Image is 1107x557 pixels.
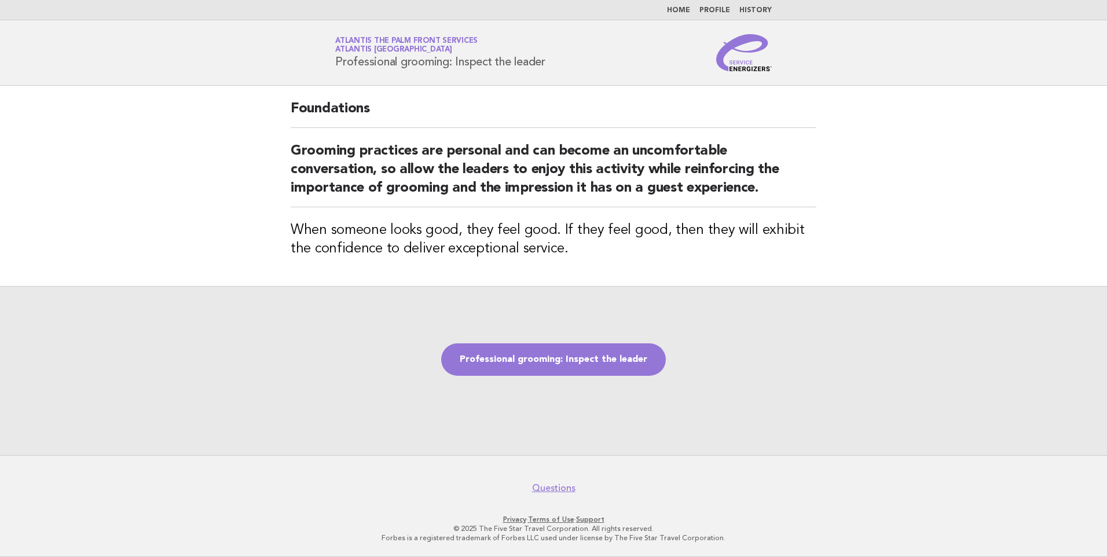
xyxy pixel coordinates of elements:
h2: Foundations [291,100,816,128]
h1: Professional grooming: Inspect the leader [335,38,545,68]
p: · · [199,515,908,524]
a: History [739,7,772,14]
a: Atlantis The Palm Front ServicesAtlantis [GEOGRAPHIC_DATA] [335,37,478,53]
span: Atlantis [GEOGRAPHIC_DATA] [335,46,452,54]
a: Home [667,7,690,14]
a: Questions [532,482,576,494]
img: Service Energizers [716,34,772,71]
p: © 2025 The Five Star Travel Corporation. All rights reserved. [199,524,908,533]
h3: When someone looks good, they feel good. If they feel good, then they will exhibit the confidence... [291,221,816,258]
a: Support [576,515,604,523]
a: Privacy [503,515,526,523]
p: Forbes is a registered trademark of Forbes LLC used under license by The Five Star Travel Corpora... [199,533,908,543]
h2: Grooming practices are personal and can become an uncomfortable conversation, so allow the leader... [291,142,816,207]
a: Profile [699,7,730,14]
a: Professional grooming: Inspect the leader [441,343,666,376]
a: Terms of Use [528,515,574,523]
